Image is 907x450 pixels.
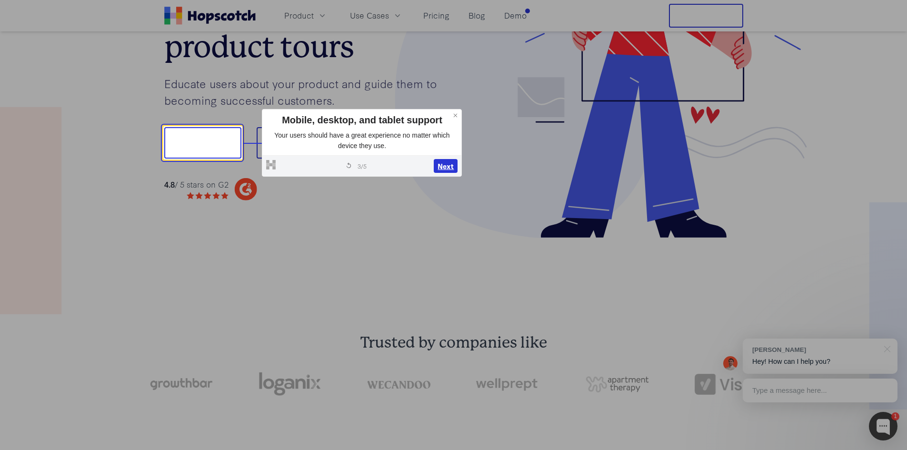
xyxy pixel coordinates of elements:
img: wecandoo-logo [367,380,430,389]
img: growthbar-logo [149,378,212,390]
a: Home [164,7,256,25]
img: wellprept logo [476,375,539,393]
img: loganix-logo [258,368,321,401]
strong: 4.8 [164,179,175,190]
img: vism logo [695,374,758,395]
div: Mobile, desktop, and tablet support [266,113,458,127]
p: Your users should have a great experience no matter which device they use. [266,130,458,151]
span: Use Cases [350,10,389,21]
div: Type a message here... [743,379,897,402]
img: png-apartment-therapy-house-studio-apartment-home [586,376,649,392]
img: Mark Spera [723,356,738,370]
div: [PERSON_NAME] [752,345,878,354]
h2: Trusted by companies like [103,333,804,352]
button: Product [279,8,333,23]
button: Show me! [164,127,241,159]
button: Next [434,159,458,173]
p: Educate users about your product and guide them to becoming successful customers. [164,75,454,108]
div: / 5 stars on G2 [164,179,229,190]
p: Hey! How can I help you? [752,357,888,367]
button: Use Cases [344,8,408,23]
a: Demo [500,8,530,23]
a: Pricing [419,8,453,23]
a: Blog [465,8,489,23]
button: Free Trial [669,4,743,28]
span: Product [284,10,314,21]
span: 3 / 5 [358,161,367,170]
div: 1 [891,412,899,420]
button: Book a demo [257,127,349,159]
